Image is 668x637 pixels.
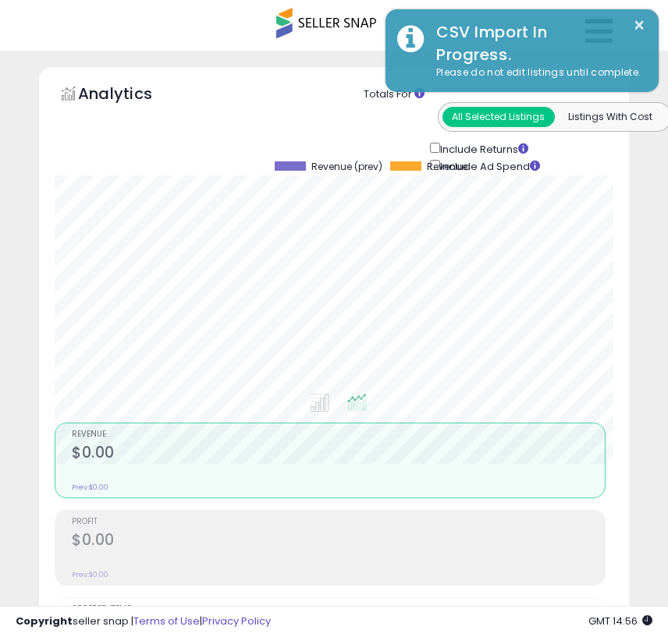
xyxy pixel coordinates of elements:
a: Privacy Policy [202,614,271,628]
span: Profit [72,518,605,526]
h2: $0.00 [72,444,605,465]
strong: Copyright [16,614,73,628]
button: × [633,16,645,35]
span: 2025-08-13 14:56 GMT [588,614,652,628]
h2: $0.00 [72,531,605,552]
small: Prev: $0.00 [72,483,108,492]
div: seller snap | | [16,614,271,629]
a: Terms of Use [133,614,200,628]
div: Please do not edit listings until complete. [425,65,647,80]
span: Revenue [72,430,605,439]
span: Revenue [427,161,467,172]
h5: Analytics [78,83,183,108]
div: CSV Import In Progress. [425,21,647,65]
span: Ordered Items [72,605,605,614]
span: Revenue (prev) [311,161,382,172]
small: Prev: $0.00 [72,570,108,579]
